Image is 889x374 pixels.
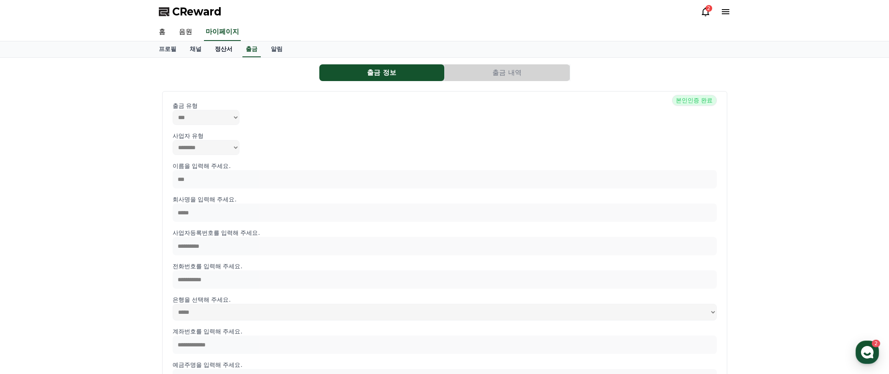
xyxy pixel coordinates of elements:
[129,277,139,284] span: 설정
[172,23,199,41] a: 음원
[152,41,183,57] a: 프로필
[183,41,208,57] a: 채널
[204,23,241,41] a: 마이페이지
[173,102,717,110] p: 출금 유형
[159,5,222,18] a: CReward
[173,195,717,204] p: 회사명을 입력해 주세요.
[173,327,717,336] p: 계좌번호를 입력해 주세요.
[108,265,160,286] a: 설정
[264,41,289,57] a: 알림
[85,265,88,271] span: 2
[55,265,108,286] a: 2대화
[706,5,712,12] div: 2
[672,95,716,106] span: 본인인증 완료
[208,41,239,57] a: 정산서
[76,278,87,285] span: 대화
[242,41,261,57] a: 출금
[445,64,570,81] button: 출금 내역
[173,361,717,369] p: 예금주명을 입력해 주세요.
[319,64,445,81] a: 출금 정보
[3,265,55,286] a: 홈
[172,5,222,18] span: CReward
[173,162,717,170] p: 이름을 입력해 주세요.
[173,295,717,304] p: 은행을 선택해 주세요.
[319,64,444,81] button: 출금 정보
[701,7,711,17] a: 2
[173,262,717,270] p: 전화번호를 입력해 주세요.
[173,132,717,140] p: 사업자 유형
[173,229,717,237] p: 사업자등록번호를 입력해 주세요.
[26,277,31,284] span: 홈
[152,23,172,41] a: 홈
